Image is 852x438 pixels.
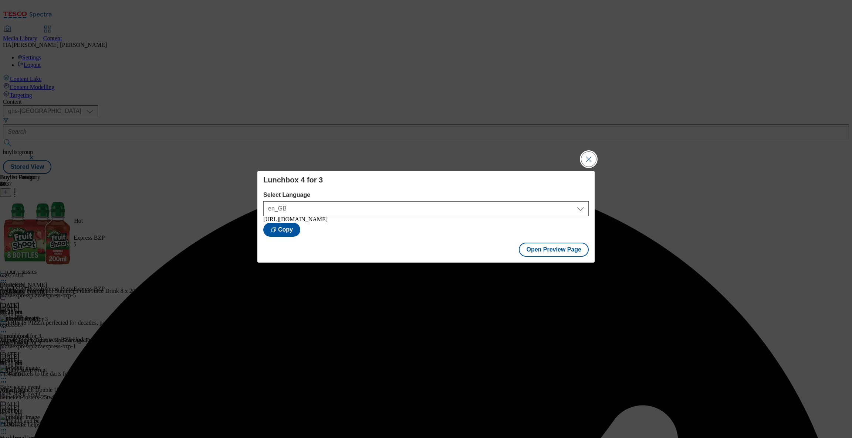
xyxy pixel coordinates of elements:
button: Open Preview Page [519,243,589,257]
label: Select Language [263,192,589,198]
div: Modal [257,171,595,263]
button: Close Modal [581,152,596,167]
h4: Lunchbox 4 for 3 [263,175,589,184]
button: Copy [263,223,300,237]
div: [URL][DOMAIN_NAME] [263,216,589,223]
